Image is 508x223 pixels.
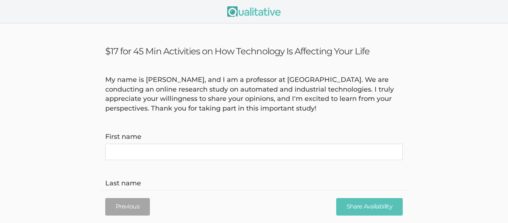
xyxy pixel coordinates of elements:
[105,132,403,142] label: First name
[105,46,403,57] h3: $17 for 45 Min Activities on How Technology Is Affecting Your Life
[227,6,281,17] img: Qualitative
[105,198,150,216] button: Previous
[105,179,403,188] label: Last name
[100,75,408,114] div: My name is [PERSON_NAME], and I am a professor at [GEOGRAPHIC_DATA]. We are conducting an online ...
[336,198,403,216] input: Share Availability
